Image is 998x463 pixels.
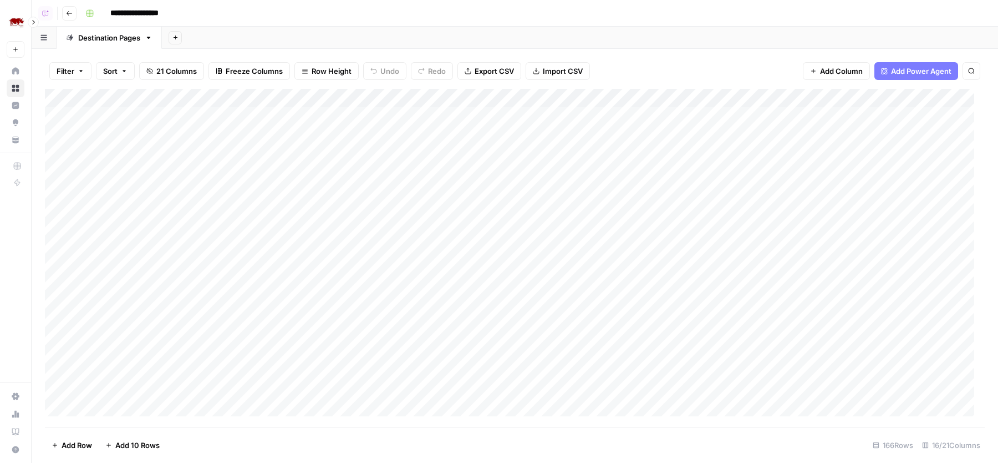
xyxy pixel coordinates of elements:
span: Add Row [62,440,92,451]
a: Settings [7,387,24,405]
button: Add Row [45,436,99,454]
div: 166 Rows [868,436,918,454]
span: Sort [103,66,118,77]
span: Add Column [820,66,863,77]
a: Insights [7,97,24,114]
div: Destination Pages [78,32,140,43]
button: Filter [49,62,91,80]
img: Rhino Africa Logo [7,13,27,33]
span: Export CSV [475,66,514,77]
button: Export CSV [457,62,521,80]
a: Your Data [7,131,24,149]
button: 21 Columns [139,62,204,80]
a: Browse [7,79,24,97]
a: Home [7,62,24,80]
button: Undo [363,62,406,80]
span: Redo [428,66,446,77]
button: Add Power Agent [874,62,958,80]
button: Add 10 Rows [99,436,166,454]
span: Import CSV [543,66,583,77]
span: Add Power Agent [891,66,951,77]
a: Opportunities [7,114,24,132]
button: Help + Support [7,441,24,459]
button: Sort [96,62,135,80]
a: Learning Hub [7,423,24,441]
button: Add Column [803,62,870,80]
button: Workspace: Rhino Africa [7,9,24,37]
div: 16/21 Columns [918,436,985,454]
span: Freeze Columns [226,66,283,77]
span: 21 Columns [156,66,197,77]
button: Redo [411,62,453,80]
span: Row Height [312,66,352,77]
button: Row Height [294,62,359,80]
a: Usage [7,405,24,423]
button: Import CSV [526,62,590,80]
button: Freeze Columns [208,62,290,80]
span: Add 10 Rows [115,440,160,451]
span: Undo [380,66,399,77]
a: Destination Pages [57,27,162,49]
span: Filter [57,66,74,77]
